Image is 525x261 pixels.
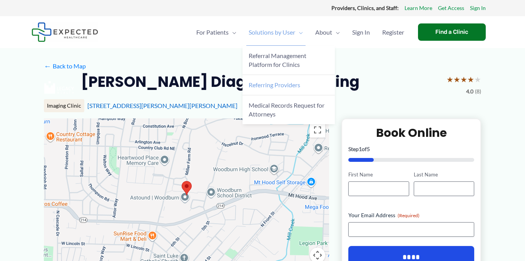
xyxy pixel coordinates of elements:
[190,19,242,46] a: For PatientsMenu Toggle
[331,5,399,11] strong: Providers, Clinics, and Staff:
[32,22,98,42] img: Expected Healthcare Logo - side, dark font, small
[315,19,332,46] span: About
[249,19,295,46] span: Solutions by User
[474,72,481,86] span: ★
[332,19,340,46] span: Menu Toggle
[44,62,51,70] span: ←
[348,171,409,178] label: First Name
[310,122,325,138] button: Toggle fullscreen view
[414,171,474,178] label: Last Name
[418,23,486,41] a: Find a Clinic
[359,146,362,152] span: 1
[229,19,236,46] span: Menu Toggle
[346,19,376,46] a: Sign In
[446,72,453,86] span: ★
[87,102,237,109] a: [STREET_ADDRESS][PERSON_NAME][PERSON_NAME]
[249,101,324,118] span: Medical Records Request for Attorneys
[382,19,404,46] span: Register
[348,125,474,140] h2: Book Online
[190,19,410,46] nav: Primary Site Navigation
[466,86,473,96] span: 4.0
[352,19,370,46] span: Sign In
[438,3,464,13] a: Get Access
[367,146,370,152] span: 5
[242,95,335,124] a: Medical Records Request for Attorneys
[376,19,410,46] a: Register
[295,19,303,46] span: Menu Toggle
[44,99,84,112] div: Imaging Clinic
[348,146,474,152] p: Step of
[309,19,346,46] a: AboutMenu Toggle
[475,86,481,96] span: (8)
[242,75,335,95] a: Referring Providers
[467,72,474,86] span: ★
[470,3,486,13] a: Sign In
[44,60,86,72] a: ←Back to Map
[249,81,300,88] span: Referring Providers
[460,72,467,86] span: ★
[249,52,306,68] span: Referral Management Platform for Clinics
[242,46,335,75] a: Referral Management Platform for Clinics
[453,72,460,86] span: ★
[242,19,309,46] a: Solutions by UserMenu Toggle
[398,213,420,218] span: (Required)
[405,3,432,13] a: Learn More
[196,19,229,46] span: For Patients
[81,72,359,91] h2: [PERSON_NAME] Diagnostic Imaging
[348,211,474,219] label: Your Email Address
